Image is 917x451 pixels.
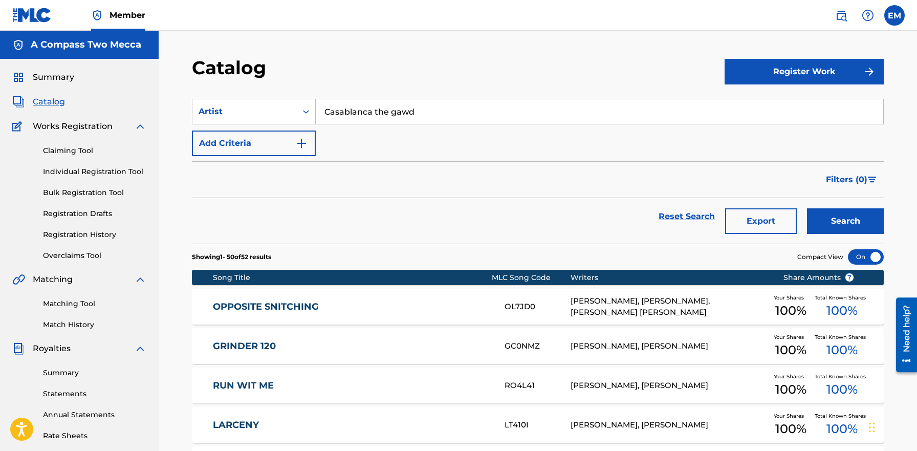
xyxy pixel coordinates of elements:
[815,412,870,420] span: Total Known Shares
[12,39,25,51] img: Accounts
[826,380,858,399] span: 100 %
[571,272,768,283] div: Writers
[12,71,74,83] a: SummarySummary
[774,373,808,380] span: Your Shares
[43,431,146,441] a: Rate Sheets
[725,59,884,84] button: Register Work
[43,229,146,240] a: Registration History
[12,96,65,108] a: CatalogCatalog
[815,294,870,302] span: Total Known Shares
[12,273,25,286] img: Matching
[43,319,146,330] a: Match History
[571,380,768,392] div: [PERSON_NAME], [PERSON_NAME]
[888,292,917,377] iframe: Resource Center
[826,174,867,186] span: Filters ( 0 )
[12,342,25,355] img: Royalties
[863,66,876,78] img: f7272a7cc735f4ea7f67.svg
[868,177,877,183] img: filter
[192,99,884,244] form: Search Form
[826,302,858,320] span: 100 %
[845,273,854,282] span: ?
[835,9,847,22] img: search
[775,341,806,359] span: 100 %
[33,71,74,83] span: Summary
[884,5,905,26] div: User Menu
[110,9,145,21] span: Member
[213,272,492,283] div: Song Title
[31,39,141,51] h5: A Compass Two Mecca
[12,8,52,23] img: MLC Logo
[134,120,146,133] img: expand
[826,420,858,438] span: 100 %
[213,340,491,352] a: GRINDER 120
[826,341,858,359] span: 100 %
[505,380,570,392] div: RO4L41
[774,412,808,420] span: Your Shares
[43,166,146,177] a: Individual Registration Tool
[815,333,870,341] span: Total Known Shares
[43,145,146,156] a: Claiming Tool
[774,333,808,341] span: Your Shares
[12,120,26,133] img: Works Registration
[134,342,146,355] img: expand
[43,389,146,399] a: Statements
[571,295,768,318] div: [PERSON_NAME], [PERSON_NAME], [PERSON_NAME] [PERSON_NAME]
[775,302,806,320] span: 100 %
[505,340,570,352] div: GC0NMZ
[192,131,316,156] button: Add Criteria
[571,419,768,431] div: [PERSON_NAME], [PERSON_NAME]
[192,252,271,262] p: Showing 1 - 50 of 52 results
[12,71,25,83] img: Summary
[783,272,854,283] span: Share Amounts
[213,419,491,431] a: LARCENY
[43,298,146,309] a: Matching Tool
[571,340,768,352] div: [PERSON_NAME], [PERSON_NAME]
[12,96,25,108] img: Catalog
[213,380,491,392] a: RUN WIT ME
[831,5,851,26] a: Public Search
[869,412,875,443] div: Drag
[858,5,878,26] div: Help
[33,96,65,108] span: Catalog
[653,205,720,228] a: Reset Search
[862,9,874,22] img: help
[807,208,884,234] button: Search
[820,167,884,192] button: Filters (0)
[505,301,570,313] div: OL7JD0
[43,368,146,378] a: Summary
[815,373,870,380] span: Total Known Shares
[43,410,146,420] a: Annual Statements
[797,252,843,262] span: Compact View
[774,294,808,302] span: Your Shares
[134,273,146,286] img: expand
[33,273,73,286] span: Matching
[775,380,806,399] span: 100 %
[91,9,103,22] img: Top Rightsholder
[33,120,113,133] span: Works Registration
[43,250,146,261] a: Overclaims Tool
[492,272,571,283] div: MLC Song Code
[33,342,71,355] span: Royalties
[866,402,917,451] iframe: Chat Widget
[295,137,308,149] img: 9d2ae6d4665cec9f34b9.svg
[213,301,491,313] a: OPPOSITE SNITCHING
[43,208,146,219] a: Registration Drafts
[199,105,291,118] div: Artist
[192,56,271,79] h2: Catalog
[725,208,797,234] button: Export
[43,187,146,198] a: Bulk Registration Tool
[775,420,806,438] span: 100 %
[505,419,570,431] div: LT410I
